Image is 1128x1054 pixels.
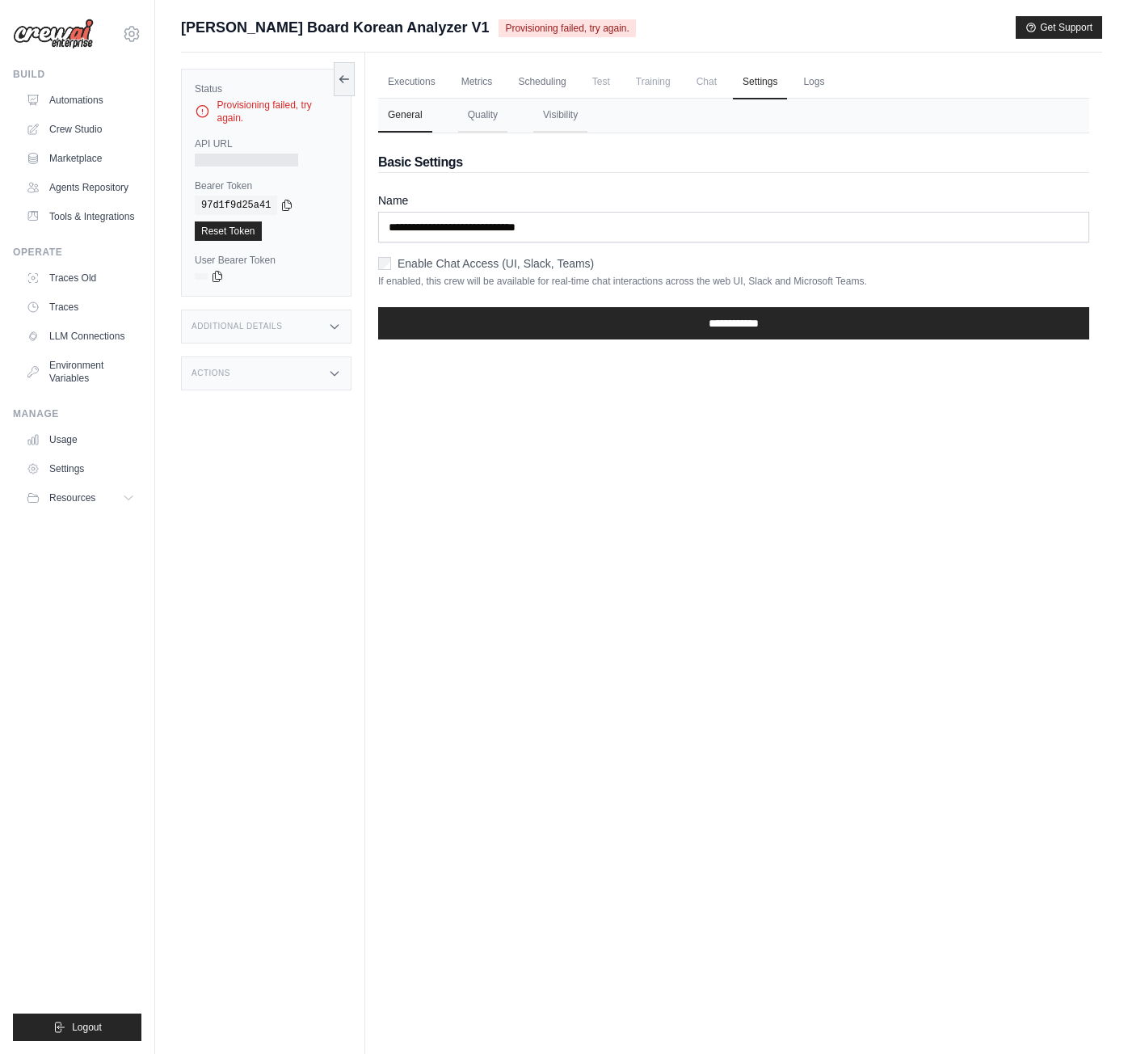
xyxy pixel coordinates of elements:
img: Logo [13,19,94,49]
iframe: Chat Widget [1047,976,1128,1054]
a: Logs [793,65,834,99]
a: Executions [378,65,445,99]
span: [PERSON_NAME] Board Korean Analyzer V1 [181,16,489,39]
label: API URL [195,137,338,150]
h3: Actions [192,369,230,378]
label: Status [195,82,338,95]
span: Resources [49,491,95,504]
a: LLM Connections [19,323,141,349]
div: Operate [13,246,141,259]
a: Settings [19,456,141,482]
p: If enabled, this crew will be available for real-time chat interactions across the web UI, Slack ... [378,275,1089,288]
button: Resources [19,485,141,511]
h2: Basic Settings [378,153,1089,172]
label: Enable Chat Access (UI, Slack, Teams) [398,255,594,272]
a: Traces [19,294,141,320]
a: Metrics [452,65,503,99]
a: Crew Studio [19,116,141,142]
button: Quality [458,99,507,133]
div: Build [13,68,141,81]
a: Environment Variables [19,352,141,391]
a: Traces Old [19,265,141,291]
a: Reset Token [195,221,262,241]
code: 97d1f9d25a41 [195,196,277,215]
div: 채팅 위젯 [1047,976,1128,1054]
span: Provisioning failed, try again. [499,19,635,37]
label: User Bearer Token [195,254,338,267]
span: Test [583,65,620,98]
h3: Additional Details [192,322,282,331]
button: Get Support [1016,16,1102,39]
a: Marketplace [19,145,141,171]
div: Provisioning failed, try again. [195,99,338,124]
div: Manage [13,407,141,420]
button: General [378,99,432,133]
span: Logout [72,1021,102,1034]
a: Tools & Integrations [19,204,141,230]
a: Scheduling [508,65,575,99]
span: Training is not available until the deployment is complete [626,65,680,98]
a: Settings [733,65,787,99]
a: Automations [19,87,141,113]
label: Name [378,192,1089,209]
span: Chat is not available until the deployment is complete [687,65,726,98]
button: Visibility [533,99,587,133]
label: Bearer Token [195,179,338,192]
a: Agents Repository [19,175,141,200]
nav: Tabs [378,99,1089,133]
a: Usage [19,427,141,453]
button: Logout [13,1014,141,1041]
